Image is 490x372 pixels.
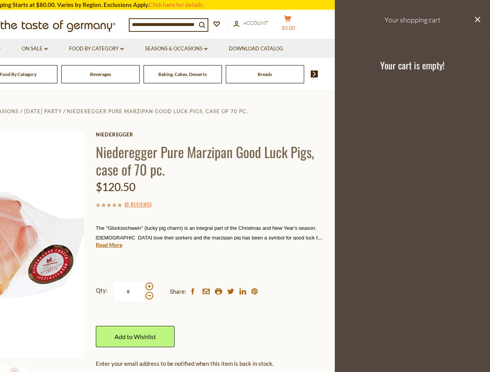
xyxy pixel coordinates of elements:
[276,15,300,34] button: $0.00
[96,326,175,347] a: Add to Wishlist
[96,241,122,249] a: Read More
[345,59,480,71] h3: Your cart is empty!
[170,287,186,296] span: Share:
[282,25,295,31] span: $0.00
[126,200,150,209] a: 0 Reviews
[234,19,268,28] a: Account
[96,143,323,178] h1: Niederegger Pure Marzipan Good Luck Pigs, case of 70 pc.
[96,225,322,250] span: The "Glücksschwein" (lucky pig charm) is an integral part of the Christmas and New Year's season....
[125,200,151,208] span: ( )
[229,45,283,53] a: Download Catalog
[69,45,124,53] a: Food By Category
[24,108,62,114] a: [DATE] Party
[96,180,135,193] span: $120.50
[243,20,268,26] span: Account
[96,286,107,295] strong: Qty:
[311,71,318,77] img: next arrow
[96,359,323,369] div: Enter your email address to be notified when this item is back in stock.
[158,71,207,77] a: Baking, Cakes, Desserts
[113,281,144,302] input: Qty:
[90,71,111,77] a: Beverages
[67,108,248,114] a: Niederegger Pure Marzipan Good Luck Pigs, case of 70 pc.
[22,45,48,53] a: On Sale
[149,1,204,8] a: Click here for details.
[258,71,272,77] a: Breads
[96,131,323,138] a: Niederegger
[145,45,208,53] a: Seasons & Occasions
